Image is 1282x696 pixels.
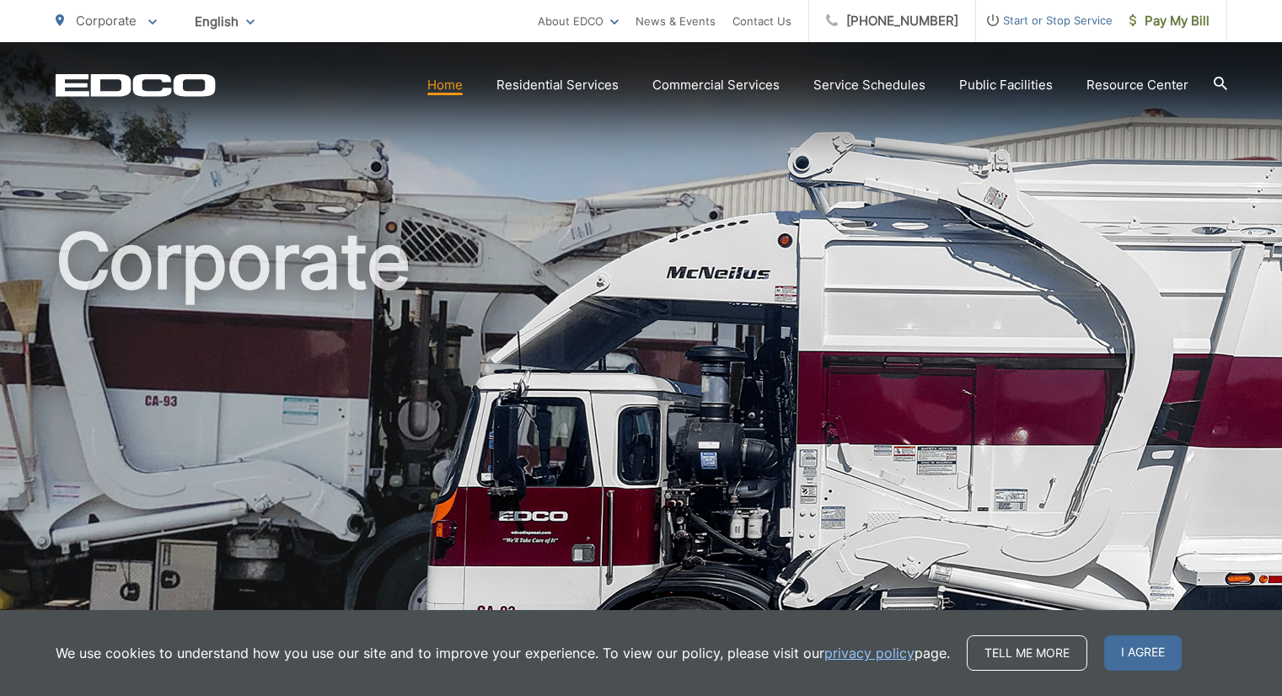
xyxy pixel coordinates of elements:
a: Home [427,75,463,95]
a: Public Facilities [959,75,1053,95]
a: Contact Us [732,11,791,31]
a: News & Events [636,11,716,31]
a: Residential Services [496,75,619,95]
span: English [182,7,267,36]
a: EDCD logo. Return to the homepage. [56,73,216,97]
p: We use cookies to understand how you use our site and to improve your experience. To view our pol... [56,643,950,663]
span: Corporate [76,13,137,29]
a: Service Schedules [813,75,925,95]
span: Pay My Bill [1129,11,1210,31]
span: I agree [1104,635,1182,671]
a: privacy policy [824,643,915,663]
a: About EDCO [538,11,619,31]
a: Tell me more [967,635,1087,671]
a: Commercial Services [652,75,780,95]
a: Resource Center [1086,75,1188,95]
